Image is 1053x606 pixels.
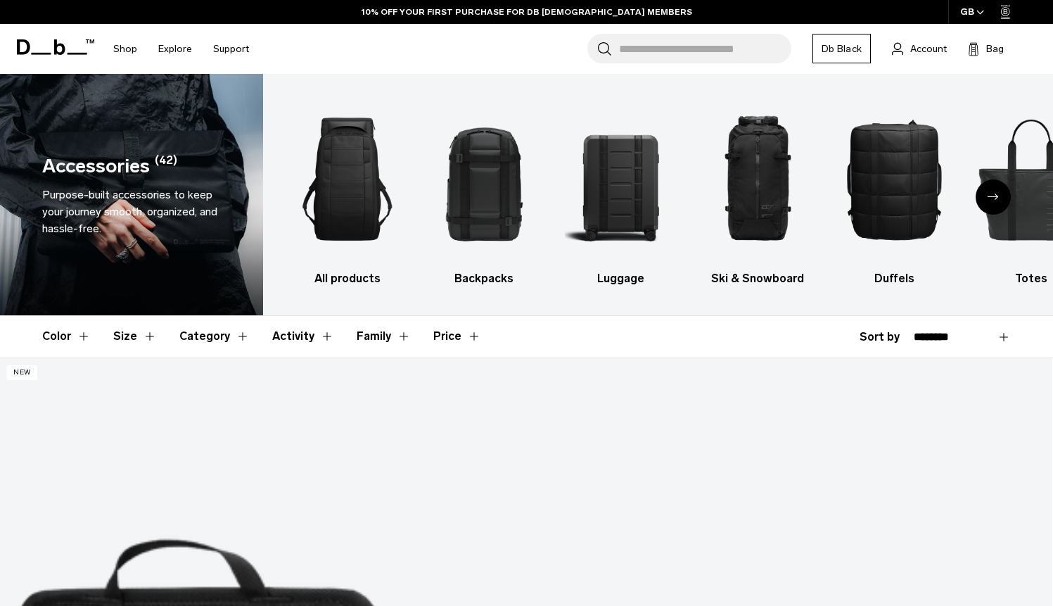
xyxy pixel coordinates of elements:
[42,187,221,237] div: Purpose-built accessories to keep your journey smooth, organized, and hassle-free.
[357,316,411,357] button: Toggle Filter
[838,270,950,287] h3: Duffels
[702,95,814,263] img: Db
[42,152,150,181] h1: Accessories
[272,316,334,357] button: Toggle Filter
[838,95,950,287] li: 5 / 10
[362,6,692,18] a: 10% OFF YOUR FIRST PURCHASE FOR DB [DEMOGRAPHIC_DATA] MEMBERS
[702,95,814,287] a: Db Ski & Snowboard
[291,95,403,263] img: Db
[113,24,137,74] a: Shop
[428,95,540,287] a: Db Backpacks
[428,270,540,287] h3: Backpacks
[179,316,250,357] button: Toggle Filter
[892,40,947,57] a: Account
[702,270,814,287] h3: Ski & Snowboard
[702,95,814,287] li: 4 / 10
[976,179,1011,215] div: Next slide
[565,95,677,263] img: Db
[103,24,260,74] nav: Main Navigation
[291,95,403,287] a: Db All products
[155,152,177,181] span: (42)
[291,95,403,287] li: 1 / 10
[565,270,677,287] h3: Luggage
[910,42,947,56] span: Account
[158,24,192,74] a: Explore
[428,95,540,263] img: Db
[433,316,481,357] button: Toggle Price
[812,34,871,63] a: Db Black
[428,95,540,287] li: 2 / 10
[565,95,677,287] a: Db Luggage
[113,316,157,357] button: Toggle Filter
[838,95,950,287] a: Db Duffels
[7,365,37,380] p: New
[42,316,91,357] button: Toggle Filter
[838,95,950,263] img: Db
[986,42,1004,56] span: Bag
[565,95,677,287] li: 3 / 10
[213,24,249,74] a: Support
[291,270,403,287] h3: All products
[968,40,1004,57] button: Bag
